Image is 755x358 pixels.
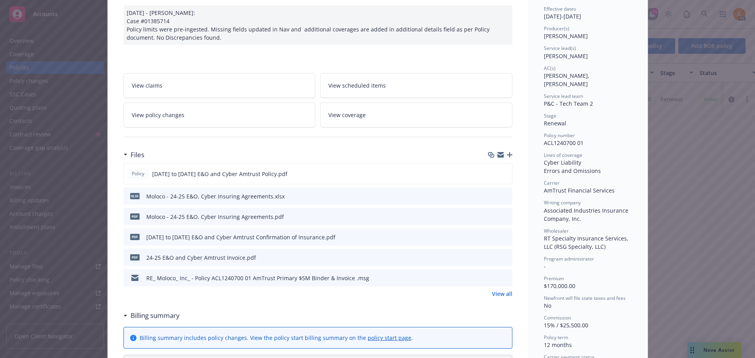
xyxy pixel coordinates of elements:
span: No [544,302,551,309]
span: pdf [130,213,140,219]
div: Moloco - 24-25 E&O, Cyber Insuring Agreements.pdf [146,213,284,221]
span: View policy changes [132,111,184,119]
div: [DATE] - [PERSON_NAME]: Case #01385714 Policy limits were pre-ingested. Missing fields updated in... [123,6,512,45]
a: View scheduled items [320,73,512,98]
span: Newfront will file state taxes and fees [544,295,626,301]
div: Cyber Liability [544,158,632,167]
span: pdf [130,234,140,240]
span: View claims [132,81,162,90]
button: preview file [502,253,509,262]
div: Billing summary includes policy changes. View the policy start billing summary on the . [140,334,413,342]
span: Carrier [544,180,560,186]
span: [DATE] to [DATE] E&O and Cyber Amtrust Policy.pdf [152,170,287,178]
span: Policy number [544,132,575,139]
span: View scheduled items [328,81,386,90]
span: Renewal [544,119,566,127]
span: Program administrator [544,255,594,262]
h3: Files [131,150,144,160]
span: Producer(s) [544,25,569,32]
span: [PERSON_NAME], [PERSON_NAME] [544,72,591,88]
div: Files [123,150,144,160]
span: AC(s) [544,65,556,72]
button: download file [490,233,496,241]
button: preview file [502,233,509,241]
div: Errors and Omissions [544,167,632,175]
div: [DATE] - [DATE] [544,6,632,20]
button: download file [490,192,496,200]
span: pdf [130,254,140,260]
span: Effective dates [544,6,576,12]
a: View claims [123,73,316,98]
a: policy start page [368,334,411,341]
span: 12 months [544,341,572,349]
button: preview file [502,213,509,221]
button: preview file [502,192,509,200]
span: [PERSON_NAME] [544,52,588,60]
div: RE_ Moloco_ Inc_ - Policy ACL1240700 01 AmTrust Primary $5M Binder & Invoice .msg [146,274,369,282]
span: ACL1240700 01 [544,139,584,147]
span: Policy term [544,334,568,341]
button: download file [490,213,496,221]
span: P&C - Tech Team 2 [544,100,593,107]
span: Wholesaler [544,228,569,234]
button: download file [489,170,495,178]
span: $170,000.00 [544,282,575,290]
span: 15% / $25,500.00 [544,321,588,329]
span: Policy [130,170,146,177]
button: download file [490,274,496,282]
span: xlsx [130,193,140,199]
span: [PERSON_NAME] [544,32,588,40]
a: View all [492,290,512,298]
a: View policy changes [123,103,316,127]
div: 24-25 E&O and Cyber Amtrust Invoice.pdf [146,253,256,262]
span: Lines of coverage [544,152,582,158]
div: [DATE] to [DATE] E&O and Cyber Amtrust Confirmation of Insurance.pdf [146,233,335,241]
span: Associated Industries Insurance Company, Inc. [544,207,630,222]
span: Premium [544,275,564,282]
span: Service lead(s) [544,45,576,51]
div: Moloco - 24-25 E&O, Cyber Insuring Agreements.xlsx [146,192,285,200]
span: RT Specialty Insurance Services, LLC (RSG Specialty, LLC) [544,235,630,250]
div: Billing summary [123,310,180,321]
span: Service lead team [544,93,583,99]
a: View coverage [320,103,512,127]
span: AmTrust Financial Services [544,187,615,194]
span: Writing company [544,199,581,206]
button: preview file [502,274,509,282]
span: Stage [544,112,556,119]
h3: Billing summary [131,310,180,321]
button: download file [490,253,496,262]
span: View coverage [328,111,366,119]
button: preview file [502,170,509,178]
span: Commission [544,314,571,321]
span: - [544,263,546,270]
